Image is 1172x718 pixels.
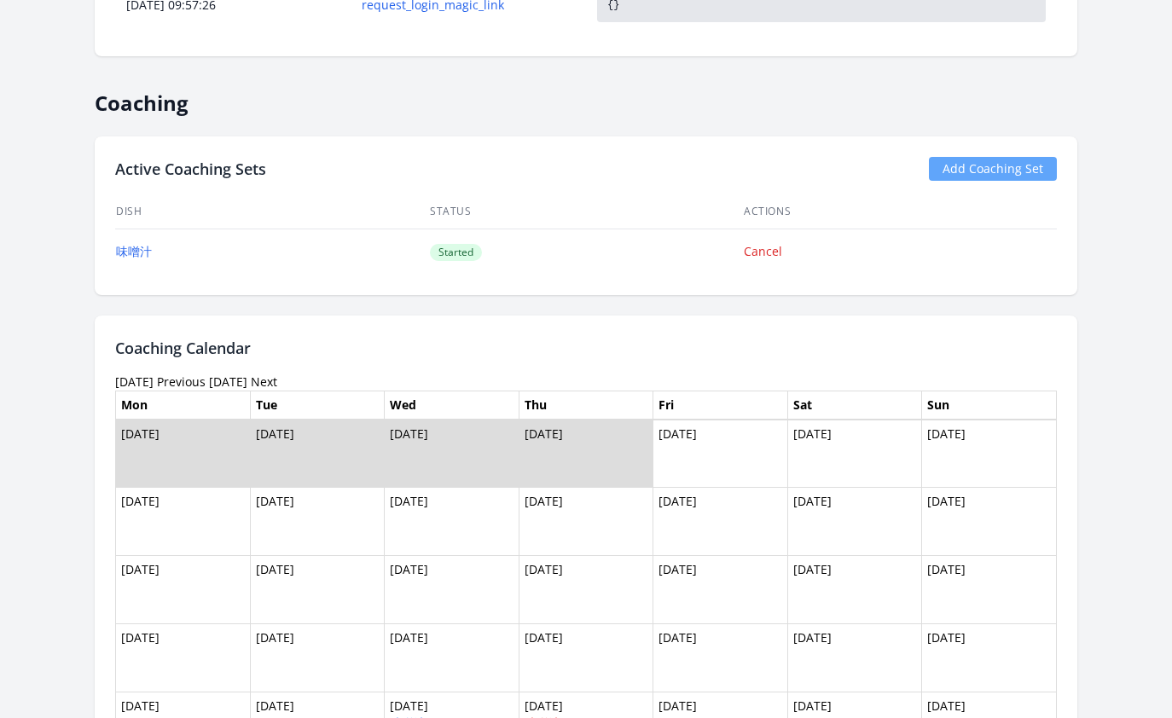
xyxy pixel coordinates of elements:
[922,556,1057,624] td: [DATE]
[519,488,653,556] td: [DATE]
[116,488,251,556] td: [DATE]
[653,624,788,692] td: [DATE]
[250,624,385,692] td: [DATE]
[787,420,922,488] td: [DATE]
[653,420,788,488] td: [DATE]
[115,373,154,390] time: [DATE]
[116,624,251,692] td: [DATE]
[116,420,251,488] td: [DATE]
[922,624,1057,692] td: [DATE]
[744,243,782,259] a: Cancel
[787,488,922,556] td: [DATE]
[653,488,788,556] td: [DATE]
[385,556,519,624] td: [DATE]
[519,624,653,692] td: [DATE]
[929,157,1057,181] a: Add Coaching Set
[209,373,247,390] a: [DATE]
[157,373,206,390] a: Previous
[250,420,385,488] td: [DATE]
[116,556,251,624] td: [DATE]
[95,77,1077,116] h2: Coaching
[115,157,266,181] h2: Active Coaching Sets
[922,391,1057,420] th: Sun
[385,624,519,692] td: [DATE]
[787,624,922,692] td: [DATE]
[385,488,519,556] td: [DATE]
[653,391,788,420] th: Fri
[787,556,922,624] td: [DATE]
[429,194,743,229] th: Status
[250,391,385,420] th: Tue
[115,336,1057,360] h2: Coaching Calendar
[115,194,429,229] th: Dish
[385,391,519,420] th: Wed
[250,556,385,624] td: [DATE]
[116,391,251,420] th: Mon
[251,373,277,390] a: Next
[787,391,922,420] th: Sat
[250,488,385,556] td: [DATE]
[519,391,653,420] th: Thu
[519,556,653,624] td: [DATE]
[519,420,653,488] td: [DATE]
[430,244,482,261] span: Started
[385,420,519,488] td: [DATE]
[116,243,152,259] a: 味噌汁
[743,194,1057,229] th: Actions
[922,420,1057,488] td: [DATE]
[653,556,788,624] td: [DATE]
[922,488,1057,556] td: [DATE]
